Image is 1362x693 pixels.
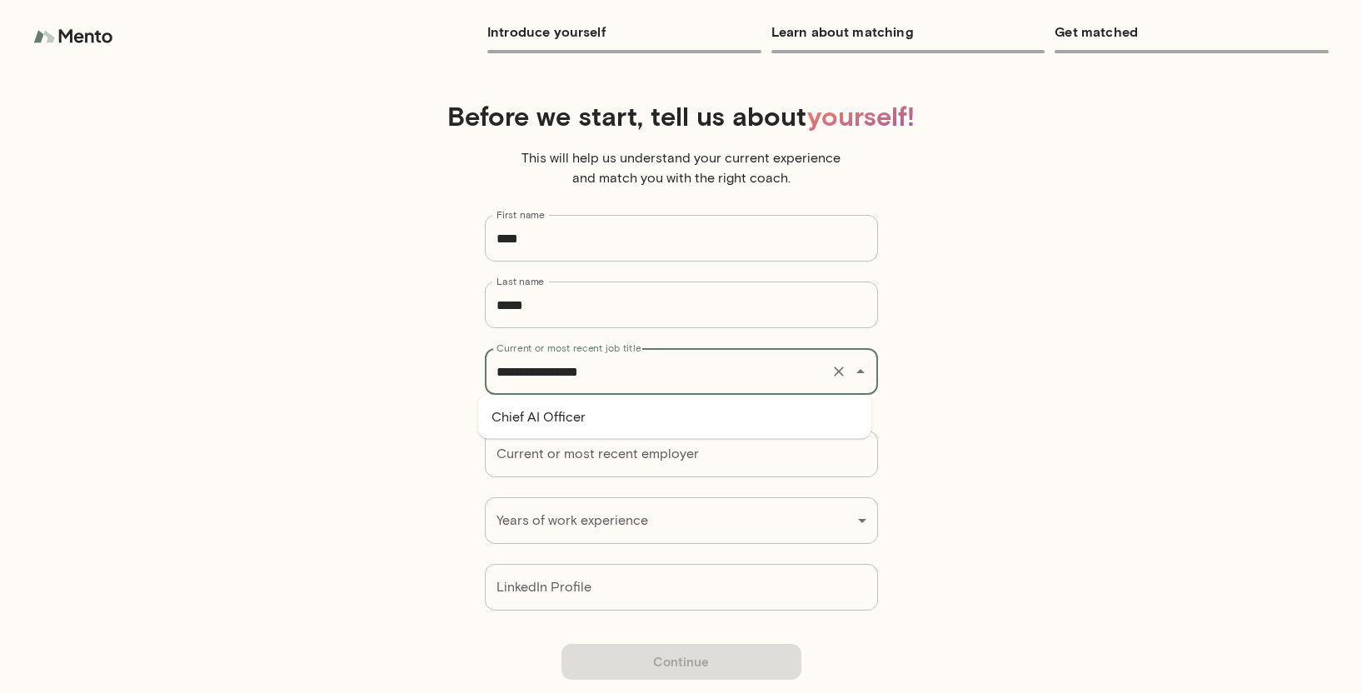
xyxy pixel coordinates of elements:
h6: Introduce yourself [487,20,761,43]
button: Close [849,360,872,383]
button: Clear [827,360,851,383]
h6: Get matched [1055,20,1329,43]
span: yourself! [807,99,915,132]
label: Current or most recent job title [496,341,641,355]
label: First name [496,207,545,222]
li: Chief AI Officer [478,402,871,432]
label: Last name [496,274,544,288]
p: This will help us understand your current experience and match you with the right coach. [515,148,848,188]
img: logo [33,20,117,53]
h4: Before we start, tell us about [55,100,1308,132]
h6: Learn about matching [771,20,1045,43]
